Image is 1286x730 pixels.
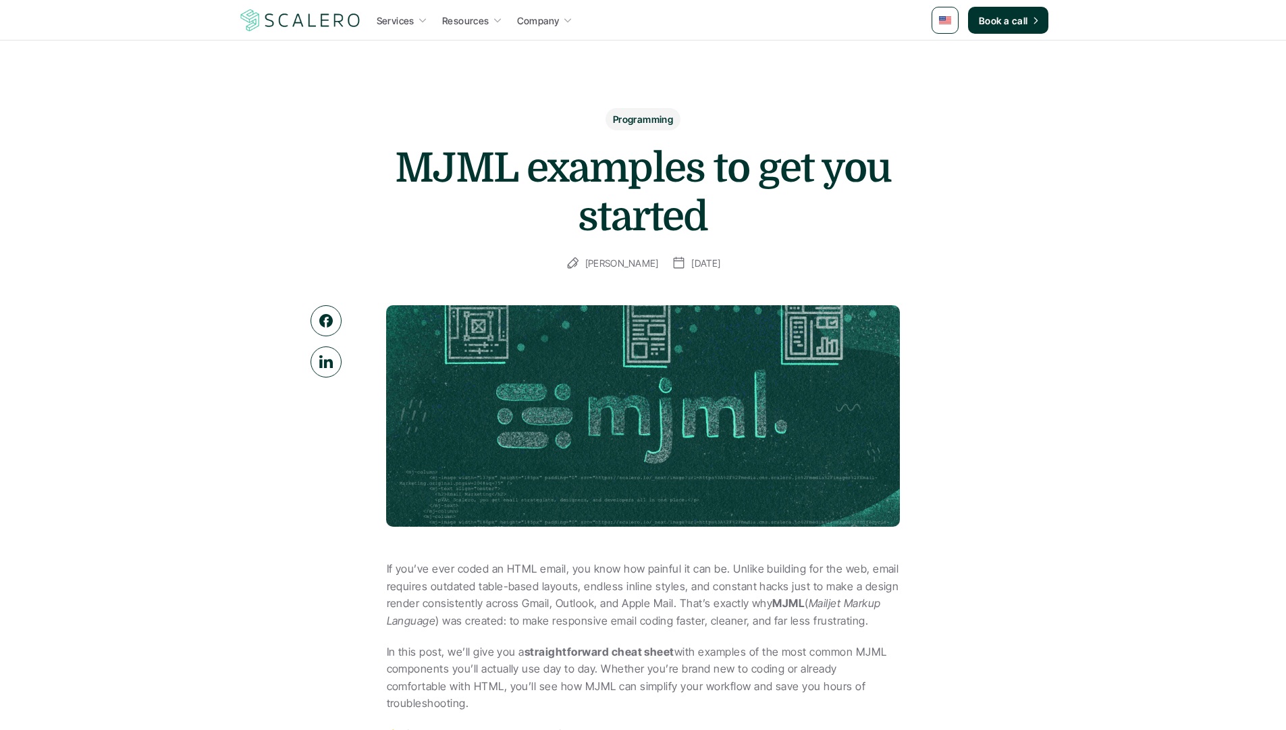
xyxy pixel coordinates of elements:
p: Services [377,14,414,28]
p: Programming [613,112,674,126]
p: [DATE] [691,255,720,271]
p: Resources [442,14,489,28]
p: [PERSON_NAME] [585,255,659,271]
h1: MJML examples to get you started [373,144,913,241]
img: Scalero company logo [238,7,363,33]
p: If you’ve ever coded an HTML email, you know how painful it can be. Unlike building for the web, ... [387,560,900,629]
p: Company [517,14,560,28]
a: Book a call [968,7,1048,34]
p: In this post, we’ll give you a with examples of the most common MJML components you’ll actually u... [387,644,900,712]
p: Book a call [979,14,1028,28]
strong: straightforward cheat sheet [525,645,674,658]
a: Scalero company logo [238,8,363,32]
strong: MJML [772,596,805,610]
